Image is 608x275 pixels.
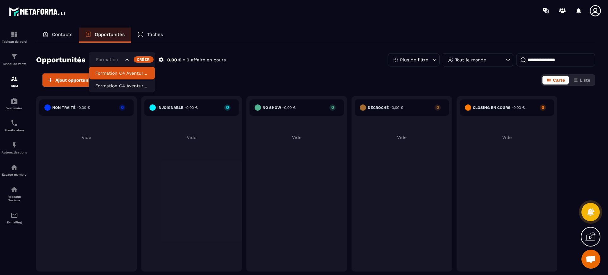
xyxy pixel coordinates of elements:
p: Tableau de bord [2,40,27,43]
a: formationformationCRM [2,70,27,92]
h6: Décroché - [368,105,403,110]
p: Tout le monde [455,58,486,62]
img: automations [10,97,18,105]
h6: Non traité - [52,105,90,110]
p: 0,00 € [167,57,181,63]
a: Contacts [36,28,79,43]
div: Search for option [89,53,155,67]
p: 0 [329,105,336,109]
img: scheduler [10,119,18,127]
p: Tunnel de vente [2,62,27,66]
p: Réseaux Sociaux [2,195,27,202]
p: Tâches [147,32,163,37]
img: automations [10,164,18,171]
p: Planificateur [2,128,27,132]
p: Contacts [52,32,73,37]
img: social-network [10,186,18,193]
p: Vide [144,135,239,140]
p: 0 [224,105,231,109]
p: 0 affaire en cours [187,57,226,63]
a: automationsautomationsWebinaire [2,92,27,115]
p: 0 [119,105,125,109]
p: Vide [355,135,449,140]
p: Vide [460,135,554,140]
p: Espace membre [2,173,27,176]
p: Automatisations [2,151,27,154]
p: 0 [540,105,546,109]
h2: Opportunités [36,53,85,66]
img: formation [10,75,18,83]
button: Carte [542,76,569,84]
p: • [183,57,185,63]
span: 0,00 € [186,105,198,110]
span: 0,00 € [79,105,90,110]
span: Ajout opportunité [55,77,94,83]
p: Opportunités [95,32,125,37]
img: formation [10,31,18,38]
span: Carte [553,78,565,83]
h6: No show - [263,105,295,110]
h6: injoignable - [157,105,198,110]
img: automations [10,141,18,149]
button: Liste [569,76,594,84]
p: Plus de filtre [400,58,428,62]
p: 0 [434,105,441,109]
img: email [10,211,18,219]
span: 0,00 € [284,105,295,110]
p: Formation C4 Aventures Gestionnaires [95,83,149,89]
a: emailemailE-mailing [2,207,27,229]
a: automationsautomationsAutomatisations [2,137,27,159]
a: Opportunités [79,28,131,43]
span: Liste [580,78,590,83]
p: Webinaire [2,106,27,110]
p: E-mailing [2,221,27,224]
span: 0,00 € [392,105,403,110]
img: logo [9,6,66,17]
a: schedulerschedulerPlanificateur [2,115,27,137]
span: 0,00 € [513,105,525,110]
p: CRM [2,84,27,88]
a: Tâches [131,28,169,43]
button: Ajout opportunité [42,73,98,87]
p: Vide [39,135,134,140]
p: Formation C4 Aventures Animateurs [95,70,149,76]
p: Vide [250,135,344,140]
a: automationsautomationsEspace membre [2,159,27,181]
img: formation [10,53,18,60]
h6: Closing en cours - [473,105,525,110]
a: formationformationTableau de bord [2,26,27,48]
a: formationformationTunnel de vente [2,48,27,70]
input: Search for option [94,56,123,63]
a: social-networksocial-networkRéseaux Sociaux [2,181,27,207]
a: Ouvrir le chat [581,250,600,269]
div: Créer [134,56,154,63]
